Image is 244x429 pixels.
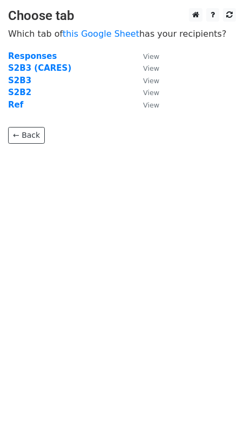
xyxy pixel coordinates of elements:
[143,101,159,109] small: View
[8,127,45,144] a: ← Back
[132,51,159,61] a: View
[8,8,236,24] h3: Choose tab
[132,76,159,85] a: View
[8,100,23,110] a: Ref
[132,88,159,97] a: View
[143,52,159,61] small: View
[8,88,31,97] a: S2B2
[132,100,159,110] a: View
[63,29,139,39] a: this Google Sheet
[8,63,71,73] a: S2B3 (CARES)
[143,89,159,97] small: View
[8,51,57,61] a: Responses
[132,63,159,73] a: View
[8,76,31,85] a: S2B3
[143,77,159,85] small: View
[143,64,159,72] small: View
[8,28,236,39] p: Which tab of has your recipients?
